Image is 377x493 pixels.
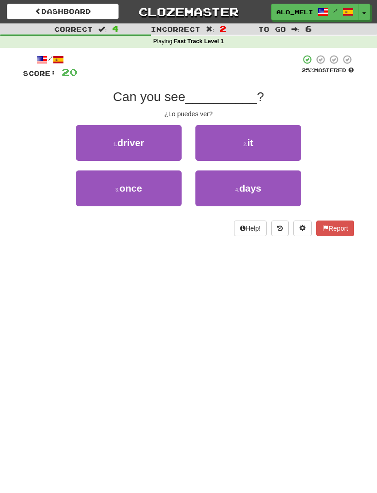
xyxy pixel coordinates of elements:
[235,187,240,193] small: 4 .
[76,125,182,161] button: 1.driver
[276,8,313,16] span: Alo_Meli-31
[271,221,289,236] button: Round history (alt+y)
[271,4,359,20] a: Alo_Meli-31 /
[247,137,253,148] span: it
[301,67,354,74] div: Mastered
[120,183,142,193] span: once
[195,125,301,161] button: 2.it
[76,170,182,206] button: 3.once
[23,69,56,77] span: Score:
[258,25,286,33] span: To go
[117,137,144,148] span: driver
[7,4,119,19] a: Dashboard
[302,67,314,73] span: 25 %
[54,25,93,33] span: Correct
[243,142,247,147] small: 2 .
[132,4,244,20] a: Clozemaster
[62,66,77,78] span: 20
[239,183,261,193] span: days
[316,221,354,236] button: Report
[220,24,226,33] span: 2
[23,54,77,66] div: /
[113,142,117,147] small: 1 .
[291,26,300,32] span: :
[257,90,264,104] span: ?
[115,187,120,193] small: 3 .
[112,24,119,33] span: 4
[333,7,338,14] span: /
[174,38,224,45] strong: Fast Track Level 1
[305,24,312,33] span: 6
[206,26,214,32] span: :
[113,90,185,104] span: Can you see
[151,25,200,33] span: Incorrect
[195,170,301,206] button: 4.days
[98,26,107,32] span: :
[185,90,257,104] span: __________
[23,109,354,119] div: ¿Lo puedes ver?
[234,221,267,236] button: Help!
